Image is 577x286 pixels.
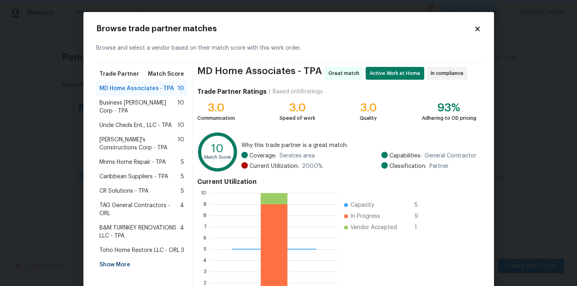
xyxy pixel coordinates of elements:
[350,201,374,209] span: Capacity
[148,70,184,78] span: Match Score
[415,224,427,232] span: 1
[96,25,474,33] h2: Browse trade partner matches
[197,67,322,80] span: MD Home Associates - TPA
[267,88,273,96] div: |
[350,224,397,232] span: Vendor Accepted
[99,224,180,240] span: B&M TURNKEY RENOVATIONS LLC - TPA
[178,99,184,115] span: 10
[204,155,231,159] text: Match Score
[302,162,323,170] span: 200.0 %
[204,280,207,285] text: 2
[178,121,184,129] span: 10
[431,69,467,77] span: In compliance
[99,85,174,93] span: MD Home Associates - TPA
[203,202,207,207] text: 9
[99,70,139,78] span: Trade Partner
[204,269,207,274] text: 3
[197,104,235,112] div: 3.0
[197,114,235,122] div: Communication
[360,104,377,112] div: 3.0
[96,258,188,272] div: Show More
[350,212,380,220] span: In Progress
[99,187,148,195] span: CR Solutions - TPA
[389,162,426,170] span: Classification:
[370,69,423,77] span: Active Work at Home
[241,141,476,149] span: Why this trade partner is a great match:
[204,224,207,229] text: 7
[203,236,207,240] text: 6
[328,69,362,77] span: Great match
[180,224,184,240] span: 4
[180,201,184,218] span: 4
[181,246,184,254] span: 3
[204,247,207,252] text: 5
[99,121,172,129] span: Uncle Cheds Ent., LLC - TPA
[181,187,184,195] span: 5
[99,158,166,166] span: Mnms Home Repair - TPA
[178,136,184,152] span: 10
[197,88,267,96] h4: Trade Partner Ratings
[360,114,377,122] div: Quality
[249,152,276,160] span: Coverage:
[415,201,427,209] span: 5
[422,114,476,122] div: Adhering to OD pricing
[99,246,180,254] span: Toho Home Restore LLC - ORL
[273,88,323,96] div: Based on 58 ratings
[425,152,476,160] span: General Contractor
[96,34,481,62] div: Browse and select a vendor based on their match score with this work order.
[99,201,180,218] span: TAG General Contractors - ORL
[203,258,207,263] text: 4
[249,162,299,170] span: Current Utilization:
[212,143,224,154] text: 10
[178,85,184,93] span: 10
[181,158,184,166] span: 5
[99,99,178,115] span: Business [PERSON_NAME] Corp - TPA
[415,212,427,220] span: 9
[203,213,207,218] text: 8
[422,104,476,112] div: 93%
[279,104,315,112] div: 3.0
[201,191,207,195] text: 10
[181,173,184,181] span: 5
[279,114,315,122] div: Speed of work
[429,162,449,170] span: Partner
[197,178,476,186] h4: Current Utilization
[389,152,421,160] span: Capabilities:
[99,173,168,181] span: Caribbean Suppliers - TPA
[99,136,178,152] span: [PERSON_NAME]'s Constructions Corp - TPA
[279,152,315,160] span: Services area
